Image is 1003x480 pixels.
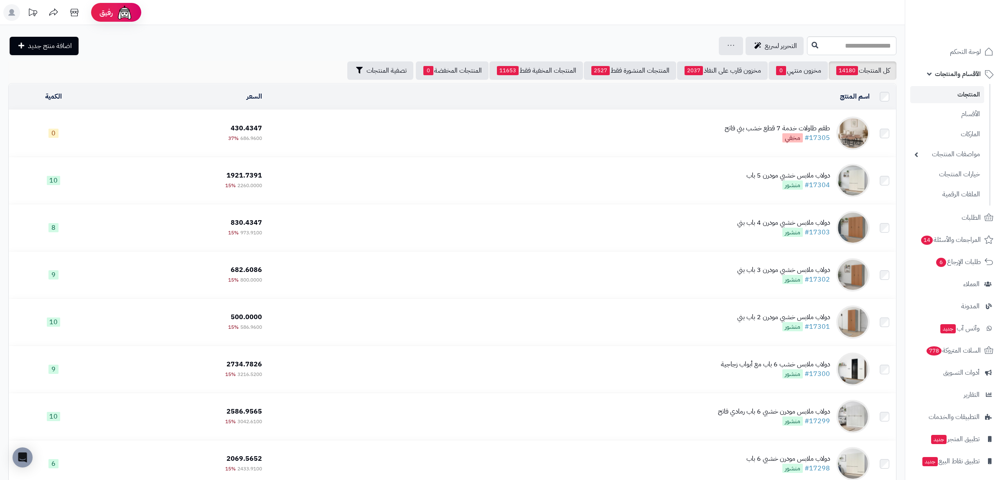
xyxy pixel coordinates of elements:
span: 2433.9100 [237,465,262,472]
span: رفيق [99,8,113,18]
span: 2586.9565 [227,406,262,417]
span: تطبيق المتجر [930,433,980,445]
span: المراجعات والأسئلة [920,234,981,246]
span: 0 [423,66,433,75]
a: كل المنتجات14180 [829,61,896,80]
span: مخفي [782,133,803,142]
span: الأقسام والمنتجات [935,68,981,80]
span: 10 [47,317,60,327]
span: التقارير [964,389,980,401]
span: 6 [48,459,59,468]
a: التقارير [910,385,998,405]
a: اسم المنتج [840,91,870,102]
a: مخزون قارب على النفاذ2037 [677,61,768,80]
a: المراجعات والأسئلة14 [910,230,998,250]
span: 800.0000 [240,276,262,284]
span: التطبيقات والخدمات [929,411,980,423]
span: 15% [228,323,239,331]
a: الكمية [45,91,62,102]
img: دولاب ملابس خشبي مودرن 4 باب بني [836,211,870,244]
a: تطبيق نقاط البيعجديد [910,451,998,471]
span: جديد [931,435,947,444]
a: الملفات الرقمية [910,185,984,203]
a: #17298 [804,463,830,473]
span: اضافة منتج جديد [28,41,72,51]
a: طلبات الإرجاع6 [910,252,998,272]
span: 830.4347 [231,218,262,228]
span: 2260.0000 [237,182,262,189]
span: 0 [776,66,786,75]
span: 430.4347 [231,123,262,133]
span: 682.6086 [231,265,262,275]
span: 15% [225,465,236,472]
span: منشور [782,417,803,426]
div: دولاب ملابس خشبي مودرن 5 باب [746,171,830,180]
span: 2734.7826 [227,359,262,369]
a: السعر [247,91,262,102]
span: 14 [921,236,933,245]
span: 11653 [497,66,519,75]
span: 14180 [836,66,858,75]
span: أدوات التسويق [943,367,980,378]
img: دولاب ملابس خشبي مودرن 2 باب بني [836,305,870,339]
span: 10 [47,412,60,421]
span: 9 [48,365,59,374]
a: المنتجات المخفضة0 [416,61,489,80]
img: دولاب ملابس خشبي مودرن 5 باب [836,164,870,197]
span: 3216.5200 [237,371,262,378]
a: الأقسام [910,105,984,123]
a: #17304 [804,180,830,190]
span: 2037 [685,66,703,75]
a: التحرير لسريع [746,37,804,55]
span: 686.9600 [240,135,262,142]
span: طلبات الإرجاع [935,256,981,268]
span: 15% [225,418,236,425]
span: منشور [782,369,803,378]
span: 2069.5652 [227,454,262,464]
span: 15% [228,229,239,236]
span: 3042.6100 [237,418,262,425]
a: مواصفات المنتجات [910,145,984,163]
a: #17300 [804,369,830,379]
a: الماركات [910,125,984,143]
span: منشور [782,180,803,190]
a: المدونة [910,296,998,316]
span: تصفية المنتجات [367,66,407,76]
a: لوحة التحكم [910,42,998,62]
a: #17301 [804,322,830,332]
span: 6 [936,258,946,267]
a: اضافة منتج جديد [10,37,79,55]
a: #17302 [804,274,830,284]
a: العملاء [910,274,998,294]
a: تحديثات المنصة [22,4,43,23]
img: دولاب ملابس خشب 6 باب مع أبواب زجاجية [836,353,870,386]
span: لوحة التحكم [950,46,981,58]
div: دولاب ملابس خشب 6 باب مع أبواب زجاجية [721,360,830,369]
span: تطبيق نقاط البيع [922,455,980,467]
span: وآتس آب [939,323,980,334]
div: طقم طاولات خدمة 7 قطع خشب بني فاتح [725,124,830,133]
span: منشور [782,464,803,473]
span: 1921.7391 [227,170,262,180]
span: 37% [228,135,239,142]
img: طقم طاولات خدمة 7 قطع خشب بني فاتح [836,117,870,150]
div: Open Intercom Messenger [13,447,33,467]
button: تصفية المنتجات [347,61,413,80]
a: أدوات التسويق [910,363,998,383]
a: #17305 [804,133,830,143]
span: الطلبات [962,212,981,223]
span: 973.9100 [240,229,262,236]
a: التطبيقات والخدمات [910,407,998,427]
div: دولاب ملابس خشبي مودرن 4 باب بني [737,218,830,228]
a: #17303 [804,227,830,237]
div: دولاب ملابس مودرن خشبي 6 باب [746,454,830,464]
span: 10 [47,176,60,185]
span: 8 [48,223,59,232]
span: 15% [225,182,236,189]
div: دولاب ملابس مودرن خشبي 6 باب رمادي فاتح [718,407,830,417]
a: #17299 [804,416,830,426]
span: 15% [225,371,236,378]
span: منشور [782,228,803,237]
span: المدونة [961,300,980,312]
a: المنتجات المخفية فقط11653 [489,61,583,80]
